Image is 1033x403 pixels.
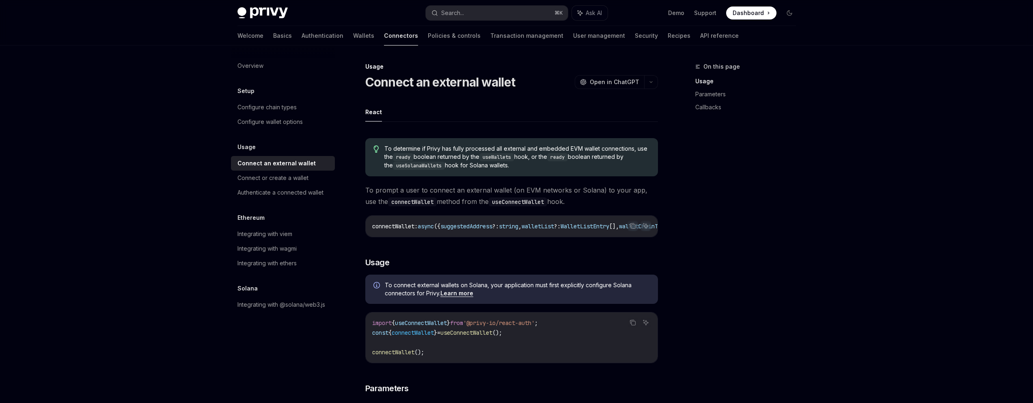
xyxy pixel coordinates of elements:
span: string [499,223,518,230]
a: Integrating with @solana/web3.js [231,297,335,312]
div: Integrating with viem [237,229,292,239]
span: To prompt a user to connect an external wallet (on EVM networks or Solana) to your app, use the m... [365,184,658,207]
a: Learn more [440,290,473,297]
span: from [450,319,463,327]
code: ready [393,153,414,161]
code: ready [547,153,568,161]
a: Security [635,26,658,45]
button: Search...⌘K [426,6,568,20]
span: useConnectWallet [395,319,447,327]
button: Ask AI [641,317,651,328]
a: Dashboard [726,6,776,19]
span: (); [492,329,502,336]
span: useConnectWallet [440,329,492,336]
button: Copy the contents from the code block [628,221,638,231]
span: Open in ChatGPT [590,78,639,86]
span: suggestedAddress [440,223,492,230]
a: Integrating with viem [231,227,335,241]
span: const [372,329,388,336]
code: useSolanaWallets [393,162,445,170]
code: useConnectWallet [489,197,547,206]
span: connectWallet [372,223,414,230]
h5: Usage [237,142,256,152]
a: Connect an external wallet [231,156,335,171]
div: Authenticate a connected wallet [237,188,323,197]
h5: Solana [237,284,258,293]
button: Ask AI [572,6,608,20]
code: connectWallet [388,197,437,206]
button: Open in ChatGPT [575,75,644,89]
a: API reference [700,26,739,45]
span: = [437,329,440,336]
a: Configure chain types [231,100,335,115]
a: Authentication [302,26,343,45]
span: { [392,319,395,327]
span: ; [535,319,538,327]
div: Configure chain types [237,102,297,112]
span: , [518,223,522,230]
span: ({ [434,223,440,230]
span: WalletListEntry [561,223,609,230]
span: Usage [365,257,390,268]
div: Overview [237,61,263,71]
div: Integrating with ethers [237,258,297,268]
a: Integrating with wagmi [231,241,335,256]
span: Ask AI [586,9,602,17]
button: Toggle dark mode [783,6,796,19]
span: (); [414,349,424,356]
div: Connect or create a wallet [237,173,308,183]
a: Policies & controls [428,26,481,45]
a: Overview [231,58,335,73]
a: Usage [695,75,802,88]
img: dark logo [237,7,288,19]
a: Basics [273,26,292,45]
div: Configure wallet options [237,117,303,127]
div: Search... [441,8,464,18]
span: To connect external wallets on Solana, your application must first explicitly configure Solana co... [385,281,650,297]
h1: Connect an external wallet [365,75,515,89]
span: walletList [522,223,554,230]
a: Configure wallet options [231,115,335,129]
span: } [447,319,450,327]
span: connectWallet [392,329,434,336]
span: Dashboard [733,9,764,17]
a: Callbacks [695,101,802,114]
span: ?: [554,223,561,230]
span: : [414,223,418,230]
button: Ask AI [641,221,651,231]
a: Authenticate a connected wallet [231,185,335,200]
span: To determine if Privy has fully processed all external and embedded EVM wallet connections, use t... [384,145,649,170]
span: [], [609,223,619,230]
svg: Info [373,282,382,290]
span: } [434,329,437,336]
span: Parameters [365,383,409,394]
div: Integrating with @solana/web3.js [237,300,325,310]
a: Wallets [353,26,374,45]
a: Support [694,9,716,17]
a: Connectors [384,26,418,45]
a: Demo [668,9,684,17]
svg: Tip [373,145,379,153]
span: ⌘ K [554,10,563,16]
button: Copy the contents from the code block [628,317,638,328]
a: Recipes [668,26,690,45]
a: Connect or create a wallet [231,171,335,185]
span: On this page [703,62,740,71]
a: Parameters [695,88,802,101]
div: Connect an external wallet [237,158,316,168]
span: '@privy-io/react-auth' [463,319,535,327]
span: walletChainType [619,223,668,230]
button: React [365,102,382,121]
div: Usage [365,63,658,71]
div: Integrating with wagmi [237,244,297,253]
span: { [388,329,392,336]
span: ?: [492,223,499,230]
span: connectWallet [372,349,414,356]
a: Transaction management [490,26,563,45]
code: useWallets [479,153,514,161]
a: User management [573,26,625,45]
span: async [418,223,434,230]
span: import [372,319,392,327]
h5: Ethereum [237,213,265,223]
a: Welcome [237,26,263,45]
